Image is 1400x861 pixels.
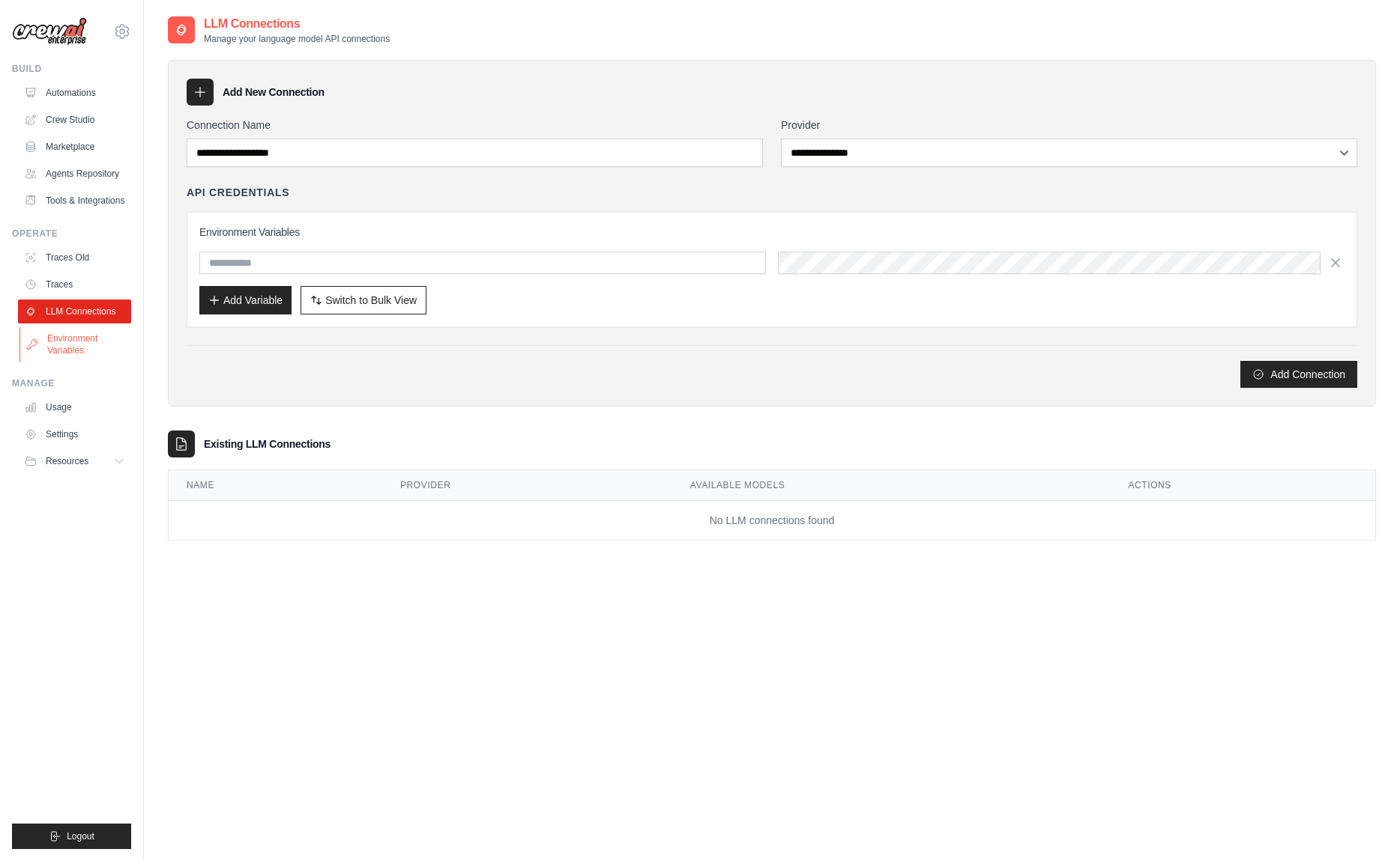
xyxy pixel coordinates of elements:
[382,470,672,501] th: Provider
[12,228,131,240] div: Operate
[672,470,1111,501] th: Available Models
[325,293,417,308] span: Switch to Bulk View
[18,395,131,419] a: Usage
[18,299,131,323] a: LLM Connections
[18,81,131,105] a: Automations
[204,15,390,33] h2: LLM Connections
[18,246,131,270] a: Traces Old
[199,286,292,314] button: Add Variable
[204,436,331,451] h3: Existing LLM Connections
[781,118,1357,133] label: Provider
[18,189,131,213] a: Tools & Integrations
[18,108,131,132] a: Crew Studio
[18,273,131,296] a: Traces
[18,449,131,473] button: Resources
[12,377,131,389] div: Manage
[67,830,94,842] span: Logout
[1240,361,1357,388] button: Add Connection
[18,422,131,446] a: Settings
[223,85,325,100] h3: Add New Connection
[12,824,131,849] button: Logout
[1110,470,1375,501] th: Actions
[204,33,390,45] p: Manage your language model API connections
[12,17,87,46] img: Logo
[169,501,1375,541] td: No LLM connections found
[169,470,382,501] th: Name
[18,162,131,186] a: Agents Repository
[46,455,88,467] span: Resources
[301,286,426,314] button: Switch to Bulk View
[19,326,133,362] a: Environment Variables
[18,135,131,159] a: Marketplace
[187,185,289,200] h4: API Credentials
[199,225,1345,240] h3: Environment Variables
[187,118,763,133] label: Connection Name
[12,63,131,75] div: Build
